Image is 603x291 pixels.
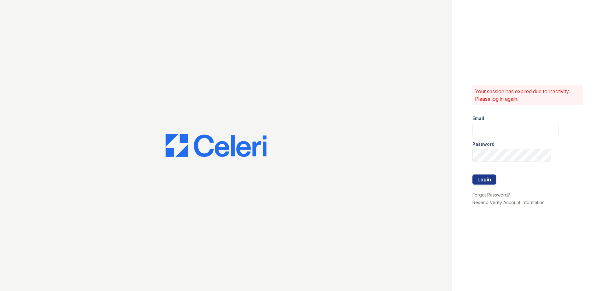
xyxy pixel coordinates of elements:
[472,192,510,197] a: Forgot Password?
[472,200,545,205] a: Resend Verify Account Information
[472,174,496,185] button: Login
[472,141,495,147] label: Password
[475,88,580,103] p: Your session has expired due to inactivity. Please log in again.
[166,134,266,157] img: CE_Logo_Blue-a8612792a0a2168367f1c8372b55b34899dd931a85d93a1a3d3e32e68fde9ad4.png
[472,115,484,122] label: Email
